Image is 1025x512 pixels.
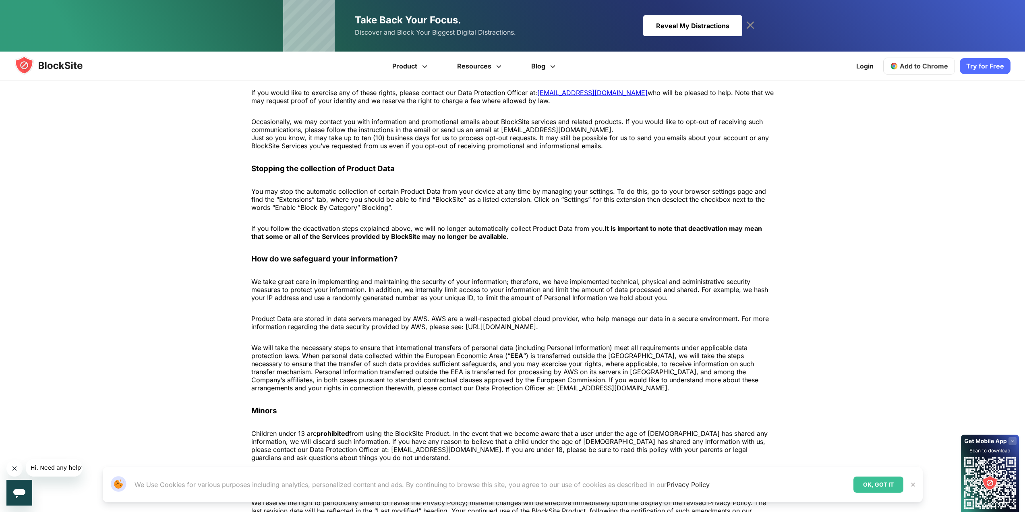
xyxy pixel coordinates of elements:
[960,58,1011,74] a: Try for Free
[379,52,443,81] a: Product
[6,480,32,506] iframe: Button to launch messaging window
[251,344,774,392] p: We will take the necessary steps to ensure that international transfers of personal data (includi...
[443,52,518,81] a: Resources
[910,481,916,488] img: Close
[317,429,349,437] strong: prohibited
[853,477,903,493] div: OK, GOT IT
[135,480,710,489] p: We Use Cookies for various purposes including analytics, personalized content and ads. By continu...
[251,164,395,173] strong: Stopping the collection of Product Data
[26,459,82,477] iframe: Message from company
[251,187,774,211] p: You may stop the automatic collection of certain Product Data from your device at any time by man...
[251,224,774,240] p: If you follow the deactivation steps explained above, we will no longer automatically collect Pro...
[251,254,398,263] strong: How do we safeguard your information?
[251,406,277,415] strong: Minors
[851,56,878,76] a: Login
[355,14,461,26] span: Take Back Your Focus.
[883,58,955,75] a: Add to Chrome
[355,27,516,38] span: Discover and Block Your Biggest Digital Distractions.
[900,62,948,70] span: Add to Chrome
[6,460,23,477] iframe: Close message
[667,481,710,489] a: Privacy Policy
[5,6,58,12] span: Hi. Need any help?
[14,56,98,75] img: blocksite-icon.5d769676.svg
[537,89,648,97] a: [EMAIL_ADDRESS][DOMAIN_NAME]
[510,352,523,360] strong: EEA
[251,315,774,331] p: Product Data are stored in data servers managed by AWS. AWS are a well-respected global cloud pro...
[643,15,742,36] div: Reveal My Distractions
[251,224,762,240] strong: It is important to note that deactivation may mean that some or all of the Services provided by B...
[251,118,774,150] p: Occasionally, we may contact you with information and promotional emails about BlockSite services...
[890,62,898,70] img: chrome-icon.svg
[251,429,774,462] p: Children under 13 are from using the BlockSite Product. In the event that we become aware that a ...
[518,52,572,81] a: Blog
[251,89,774,105] p: If you would like to exercise any of these rights, please contact our Data Protection Officer at:...
[251,278,774,302] p: We take great care in implementing and maintaining the security of your information; therefore, w...
[908,479,918,490] button: Close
